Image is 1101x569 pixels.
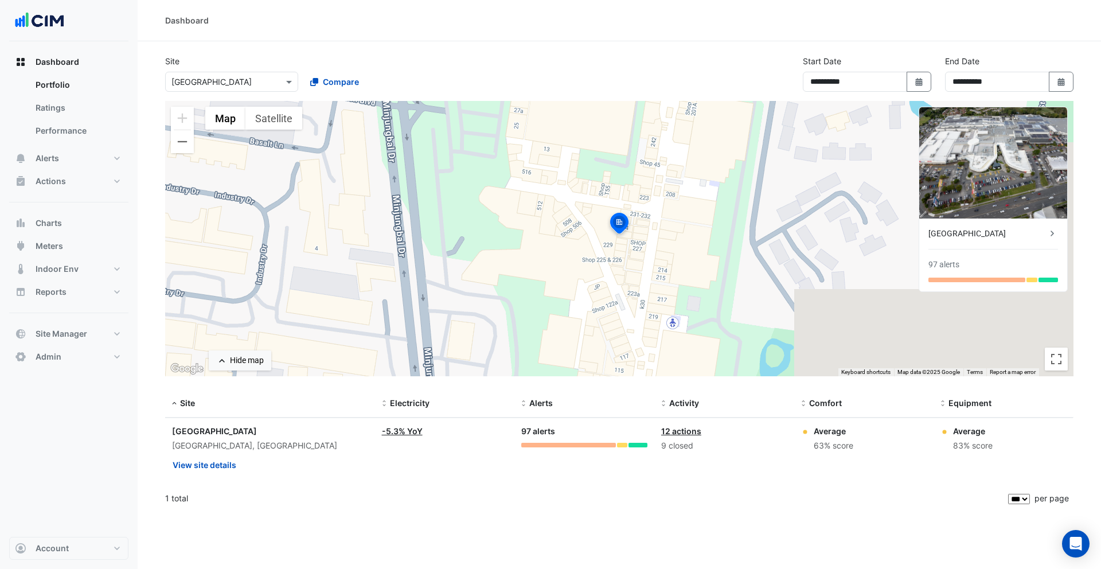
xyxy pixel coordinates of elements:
[168,361,206,376] img: Google
[809,398,842,408] span: Comfort
[841,368,891,376] button: Keyboard shortcuts
[9,280,128,303] button: Reports
[382,426,423,436] a: -5.3% YoY
[323,76,359,88] span: Compare
[1062,530,1090,558] div: Open Intercom Messenger
[9,170,128,193] button: Actions
[661,439,787,453] div: 9 closed
[9,258,128,280] button: Indoor Env
[36,240,63,252] span: Meters
[36,286,67,298] span: Reports
[303,72,366,92] button: Compare
[9,322,128,345] button: Site Manager
[36,543,69,554] span: Account
[205,107,245,130] button: Show street map
[171,130,194,153] button: Zoom out
[171,107,194,130] button: Zoom in
[15,351,26,363] app-icon: Admin
[390,398,430,408] span: Electricity
[669,398,699,408] span: Activity
[521,425,647,438] div: 97 alerts
[36,217,62,229] span: Charts
[165,484,1006,513] div: 1 total
[953,439,993,453] div: 83% score
[15,328,26,340] app-icon: Site Manager
[15,240,26,252] app-icon: Meters
[9,147,128,170] button: Alerts
[928,228,1047,240] div: [GEOGRAPHIC_DATA]
[990,369,1036,375] a: Report a map error
[165,55,179,67] label: Site
[9,50,128,73] button: Dashboard
[26,119,128,142] a: Performance
[26,73,128,96] a: Portfolio
[36,56,79,68] span: Dashboard
[15,286,26,298] app-icon: Reports
[180,398,195,408] span: Site
[897,369,960,375] span: Map data ©2025 Google
[914,77,924,87] fa-icon: Select Date
[165,14,209,26] div: Dashboard
[26,96,128,119] a: Ratings
[36,263,79,275] span: Indoor Env
[14,9,65,32] img: Company Logo
[814,425,853,437] div: Average
[36,153,59,164] span: Alerts
[945,55,979,67] label: End Date
[9,73,128,147] div: Dashboard
[803,55,841,67] label: Start Date
[172,455,237,475] button: View site details
[15,263,26,275] app-icon: Indoor Env
[15,217,26,229] app-icon: Charts
[9,212,128,235] button: Charts
[607,211,632,239] img: site-pin-selected.svg
[36,176,66,187] span: Actions
[928,259,959,271] div: 97 alerts
[9,235,128,258] button: Meters
[172,439,368,453] div: [GEOGRAPHIC_DATA], [GEOGRAPHIC_DATA]
[245,107,302,130] button: Show satellite imagery
[9,345,128,368] button: Admin
[529,398,553,408] span: Alerts
[967,369,983,375] a: Terms
[1034,493,1069,503] span: per page
[36,351,61,363] span: Admin
[661,426,701,436] a: 12 actions
[1056,77,1067,87] fa-icon: Select Date
[9,537,128,560] button: Account
[15,56,26,68] app-icon: Dashboard
[1045,348,1068,371] button: Toggle fullscreen view
[36,328,87,340] span: Site Manager
[230,354,264,367] div: Hide map
[15,153,26,164] app-icon: Alerts
[814,439,853,453] div: 63% score
[209,350,271,371] button: Hide map
[953,425,993,437] div: Average
[948,398,991,408] span: Equipment
[919,107,1067,219] img: Tweed City Shopping Centre
[172,425,368,437] div: [GEOGRAPHIC_DATA]
[15,176,26,187] app-icon: Actions
[168,361,206,376] a: Click to see this area on Google Maps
